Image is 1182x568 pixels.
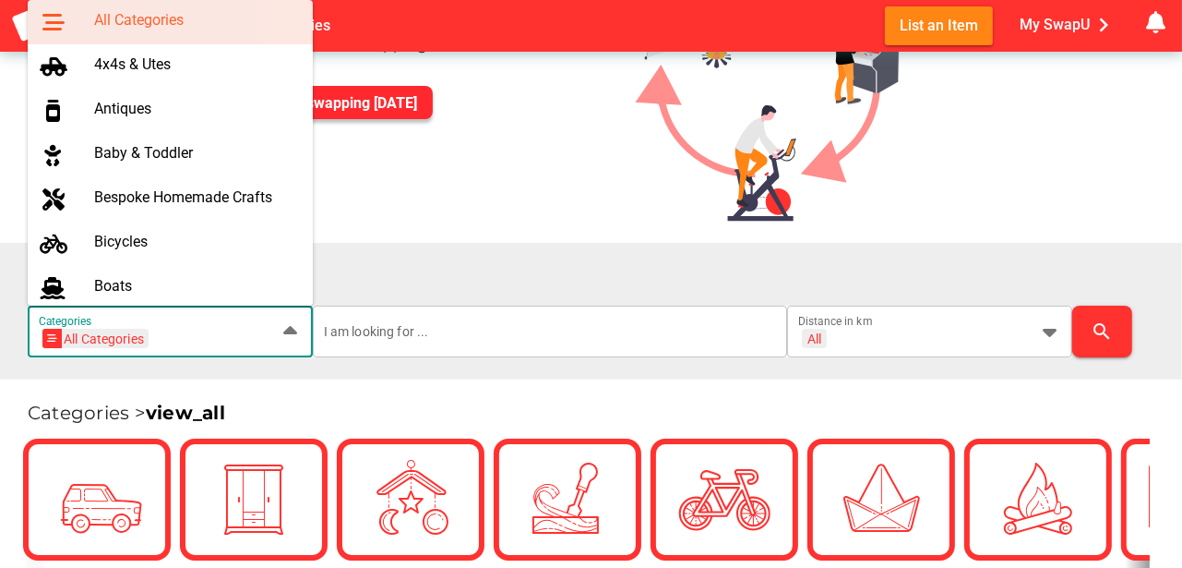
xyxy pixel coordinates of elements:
[134,34,591,71] div: Swapping is the new online shopping
[11,9,103,43] img: aSD8y5uGLpzPJLYTcYcjNu3laj1c05W5KWf0Ds+Za8uybjssssuu+yyyy677LKX2n+PWMSDJ9a87AAAAABJRU5ErkJggg==
[94,233,298,250] div: Bicycles
[324,306,777,357] input: I am looking for ...
[94,55,298,73] div: 4x4s & Utes
[94,11,298,29] div: All Categories
[94,144,298,162] div: Baby & Toddler
[1015,6,1121,42] button: My SwapU
[807,331,821,347] div: All
[900,13,978,38] span: List an Item
[1090,11,1117,39] i: chevron_right
[94,188,298,206] div: Bespoke Homemade Crafts
[94,277,298,295] div: Boats
[28,265,1167,292] h1: Find a Swap
[1020,11,1117,39] span: My SwapU
[146,402,225,424] a: view_all
[28,402,225,424] span: Categories >
[94,100,298,117] div: Antiques
[48,329,144,348] div: All Categories
[885,6,993,44] button: List an Item
[1092,320,1114,343] i: search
